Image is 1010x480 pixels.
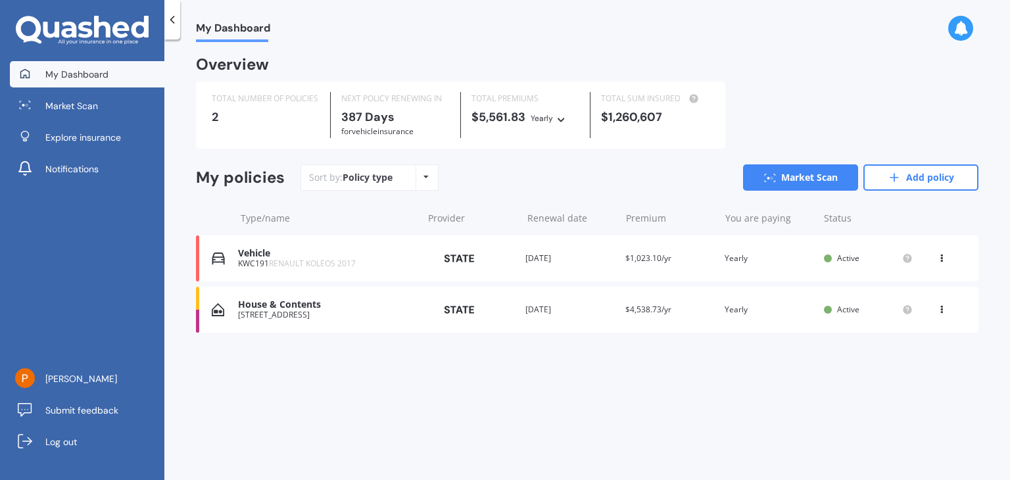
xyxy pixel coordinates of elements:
[10,124,164,151] a: Explore insurance
[341,92,449,105] div: NEXT POLICY RENEWING IN
[238,248,416,259] div: Vehicle
[15,368,35,388] img: ACg8ocIB0tOkTgKUgUB3Aphl1QIDvZ36hNCiVpWbNjZPCNPtdw3_=s96-c
[45,372,117,385] span: [PERSON_NAME]
[725,303,813,316] div: Yearly
[212,252,225,265] img: Vehicle
[10,429,164,455] a: Log out
[601,110,709,124] div: $1,260,607
[238,259,416,268] div: KWC191
[212,92,320,105] div: TOTAL NUMBER OF POLICIES
[45,435,77,448] span: Log out
[625,252,671,264] span: $1,023.10/yr
[45,131,121,144] span: Explore insurance
[428,212,517,225] div: Provider
[527,212,616,225] div: Renewal date
[471,110,579,125] div: $5,561.83
[531,112,553,125] div: Yearly
[212,110,320,124] div: 2
[863,164,978,191] a: Add policy
[471,92,579,105] div: TOTAL PREMIUMS
[525,303,614,316] div: [DATE]
[341,109,395,125] b: 387 Days
[743,164,858,191] a: Market Scan
[837,304,859,315] span: Active
[269,258,356,269] span: RENAULT KOLEOS 2017
[824,212,913,225] div: Status
[426,298,492,322] img: State
[238,310,416,320] div: [STREET_ADDRESS]
[238,299,416,310] div: House & Contents
[343,171,393,184] div: Policy type
[45,162,99,176] span: Notifications
[45,68,108,81] span: My Dashboard
[309,171,393,184] div: Sort by:
[196,58,269,71] div: Overview
[625,304,671,315] span: $4,538.73/yr
[45,404,118,417] span: Submit feedback
[10,366,164,392] a: [PERSON_NAME]
[626,212,715,225] div: Premium
[10,93,164,119] a: Market Scan
[601,92,709,105] div: TOTAL SUM INSURED
[725,252,813,265] div: Yearly
[241,212,418,225] div: Type/name
[10,61,164,87] a: My Dashboard
[212,303,224,316] img: House & Contents
[837,252,859,264] span: Active
[196,168,285,187] div: My policies
[45,99,98,112] span: Market Scan
[196,22,270,39] span: My Dashboard
[10,397,164,423] a: Submit feedback
[10,156,164,182] a: Notifications
[725,212,814,225] div: You are paying
[341,126,414,137] span: for Vehicle insurance
[426,247,492,270] img: State
[525,252,614,265] div: [DATE]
